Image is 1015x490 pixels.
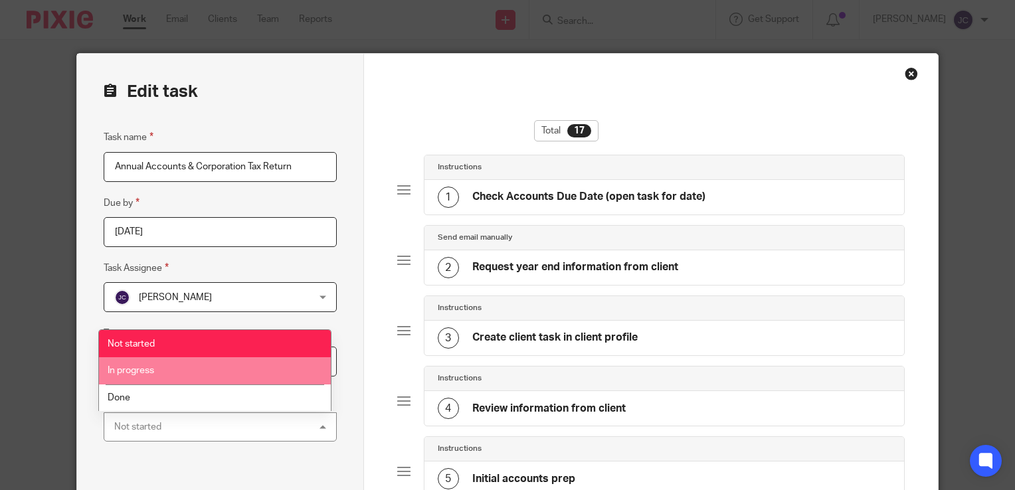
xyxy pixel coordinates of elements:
h4: Instructions [438,444,482,454]
h4: Send email manually [438,232,512,243]
h4: Initial accounts prep [472,472,575,486]
img: svg%3E [114,289,130,305]
h4: Check Accounts Due Date (open task for date) [472,190,705,204]
label: Task Assignee [104,260,169,276]
input: Pick a date [104,217,337,247]
div: Close this dialog window [905,67,918,80]
h4: Instructions [438,162,482,173]
div: 4 [438,398,459,419]
label: Task name [104,129,153,145]
span: Not started [108,339,155,349]
div: 1 [438,187,459,208]
h2: Edit task [104,80,337,103]
div: Not started [114,422,161,432]
h4: Create client task in client profile [472,331,638,345]
div: 5 [438,468,459,489]
div: 2 [438,257,459,278]
label: Due by [104,195,139,210]
h4: Request year end information from client [472,260,678,274]
label: Tags [104,327,122,340]
div: 3 [438,327,459,349]
span: In progress [108,366,154,375]
div: 17 [567,124,591,137]
div: Total [534,120,599,141]
span: [PERSON_NAME] [139,293,212,302]
h4: Instructions [438,373,482,384]
h4: Instructions [438,303,482,313]
h4: Review information from client [472,402,626,416]
span: Done [108,393,130,402]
